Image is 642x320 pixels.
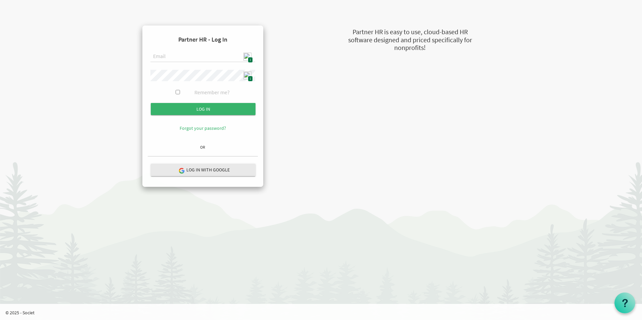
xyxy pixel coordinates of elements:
div: Partner HR is easy to use, cloud-based HR [314,27,506,37]
h6: OR [148,145,258,149]
span: 1 [248,57,253,63]
a: Forgot your password? [180,125,226,131]
input: Email [150,51,255,62]
p: © 2025 - Societ [5,309,642,316]
h4: Partner HR - Log In [148,31,258,48]
button: Log in with Google [151,164,256,176]
img: google-logo.png [178,167,184,173]
img: npw-badge-icon.svg [243,71,251,79]
div: nonprofits! [314,43,506,53]
img: npw-badge-icon.svg [243,53,251,61]
label: Remember me? [194,89,230,96]
div: software designed and priced specifically for [314,35,506,45]
input: Log in [151,103,256,115]
span: 1 [248,76,253,82]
